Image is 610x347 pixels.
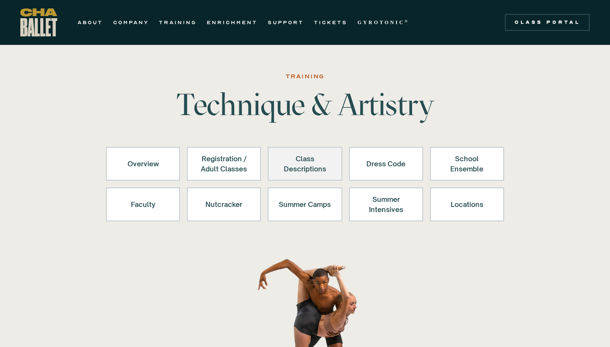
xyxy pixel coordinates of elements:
[441,154,493,174] div: School Ensemble
[360,194,412,215] div: Summer Intensives
[106,147,180,181] a: Overview
[268,147,342,181] a: Class Descriptions
[286,72,324,82] div: Training
[159,17,197,28] a: TRAINING
[430,187,504,221] a: Locations
[117,194,169,215] div: Faculty
[314,17,347,28] a: TICKETS
[405,19,409,23] sup: ®
[349,187,423,221] a: Summer Intensives
[510,19,585,26] div: Class Portal
[187,147,261,181] a: Registration /Adult Classes
[117,154,169,174] div: Overview
[20,8,57,36] a: home
[279,154,331,174] div: Class Descriptions
[505,14,590,31] a: Class Portal
[268,187,342,221] a: Summer Camps
[268,17,304,28] a: SUPPORT
[360,154,412,174] div: Dress Code
[113,17,149,28] a: COMPANY
[198,194,250,215] div: Nutcracker
[198,154,250,174] div: Registration / Adult Classes
[78,17,103,28] a: ABOUT
[207,17,258,28] a: ENRICHMENT
[173,89,437,120] h1: Technique & Artistry
[279,194,331,215] div: Summer Camps
[430,147,504,181] a: School Ensemble
[349,147,423,181] a: Dress Code
[441,194,493,215] div: Locations
[358,17,409,28] a: GYROTONIC®
[187,187,261,221] a: Nutcracker
[358,19,405,25] strong: GYROTONIC
[106,187,180,221] a: Faculty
